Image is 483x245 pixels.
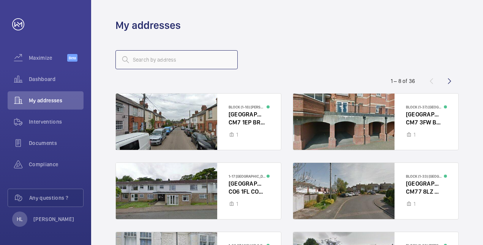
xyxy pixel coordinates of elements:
span: Documents [29,139,84,147]
span: Maximize [29,54,67,62]
span: Compliance [29,161,84,168]
p: HL [17,215,23,223]
span: My addresses [29,97,84,104]
span: Interventions [29,118,84,126]
span: Dashboard [29,75,84,83]
p: [PERSON_NAME] [33,215,74,223]
span: Beta [67,54,77,62]
div: 1 – 8 of 36 [391,77,415,85]
input: Search by address [115,50,238,69]
span: Any questions ? [29,194,83,202]
h1: My addresses [115,18,181,32]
